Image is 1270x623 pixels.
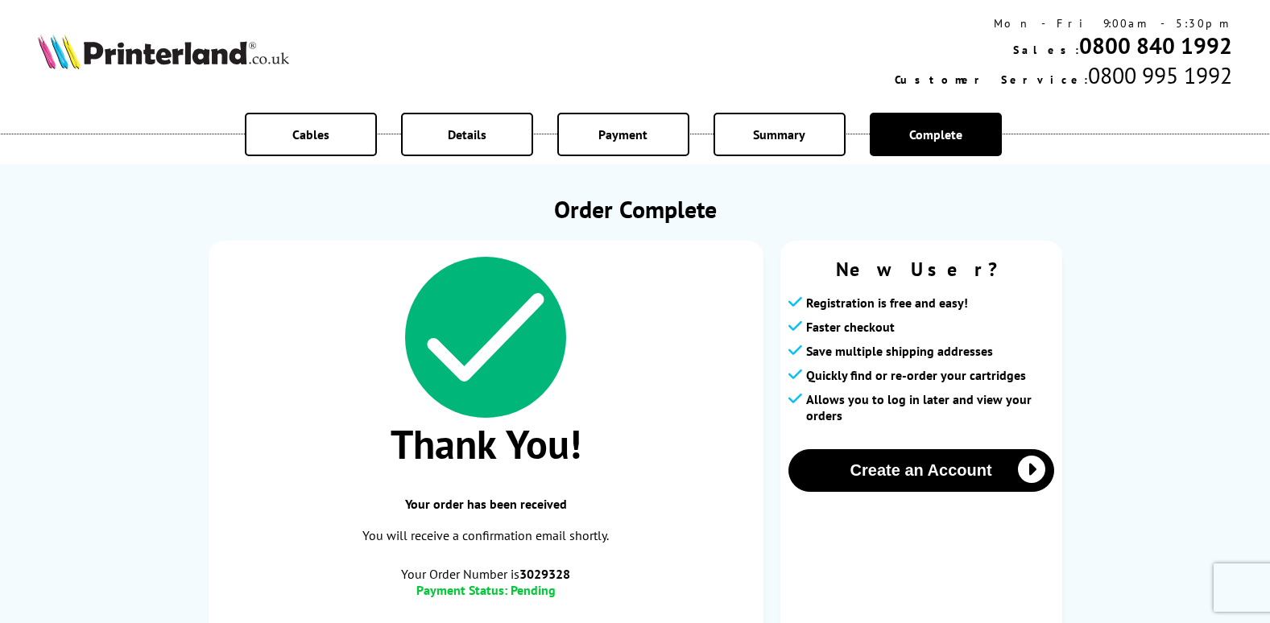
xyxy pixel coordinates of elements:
a: 0800 840 1992 [1079,31,1232,60]
span: Payment Status: [416,582,507,598]
button: Create an Account [788,449,1054,492]
img: Printerland Logo [38,34,289,69]
span: Payment [598,126,647,142]
span: Your order has been received [225,496,747,512]
span: Your Order Number is [225,566,747,582]
span: Pending [511,582,556,598]
span: Complete [909,126,962,142]
span: Sales: [1013,43,1079,57]
div: Mon - Fri 9:00am - 5:30pm [895,16,1232,31]
span: Cables [292,126,329,142]
span: Allows you to log in later and view your orders [806,391,1054,423]
span: 0800 995 1992 [1088,60,1232,90]
span: Save multiple shipping addresses [806,343,993,359]
span: Thank You! [225,418,747,470]
span: Details [448,126,486,142]
span: Customer Service: [895,72,1088,87]
span: Quickly find or re-order your cartridges [806,367,1026,383]
span: Summary [753,126,805,142]
p: You will receive a confirmation email shortly. [225,525,747,547]
span: Faster checkout [806,319,895,335]
span: Registration is free and easy! [806,295,968,311]
b: 3029328 [519,566,570,582]
span: New User? [788,257,1054,282]
h1: Order Complete [209,193,1062,225]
